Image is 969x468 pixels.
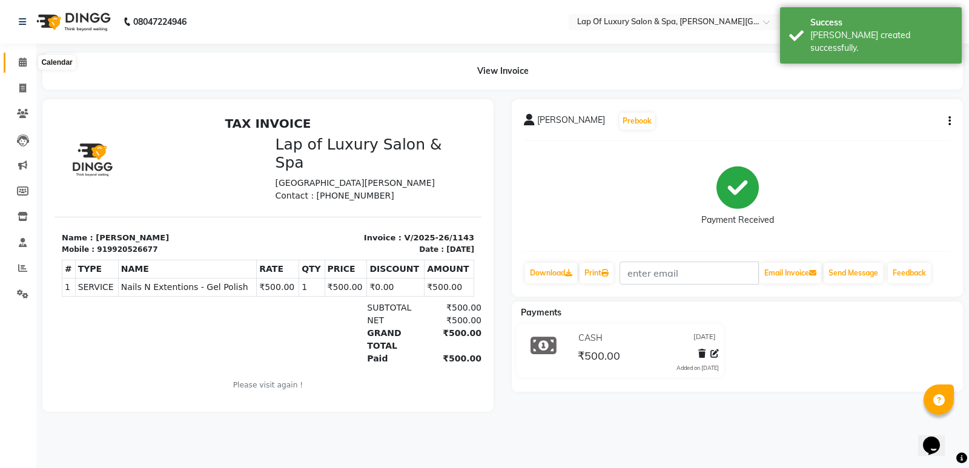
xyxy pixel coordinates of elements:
td: 1 [245,166,270,185]
div: Generated By : at [DATE] [7,284,420,295]
div: ₹500.00 [366,216,427,241]
h3: Lap of Luxury Salon & Spa [221,24,420,61]
span: Payments [521,307,561,318]
th: DISCOUNT [313,148,370,166]
div: Date : [365,133,389,143]
div: Bill created successfully. [810,29,953,54]
p: Invoice : V/2025-26/1143 [221,120,420,133]
th: # [8,148,21,166]
th: TYPE [21,148,64,166]
button: Send Message [824,263,883,283]
div: ₹500.00 [366,190,427,203]
span: [PERSON_NAME] [537,114,605,131]
div: Calendar [38,55,75,70]
th: PRICE [270,148,313,166]
div: Paid [305,241,366,254]
p: Please visit again ! [7,268,420,279]
button: Email Invoice [759,263,821,283]
div: Added on [DATE] [676,364,719,372]
div: Payment Received [701,214,774,226]
a: Feedback [888,263,931,283]
span: CASH [578,332,603,344]
h2: TAX INVOICE [7,5,420,19]
span: Nails N Extentions - Gel Polish [67,170,200,182]
div: Success [810,16,953,29]
td: ₹500.00 [270,166,313,185]
p: [GEOGRAPHIC_DATA][PERSON_NAME] [221,65,420,78]
div: SUBTOTAL [305,190,366,203]
button: Prebook [620,113,655,130]
td: 1 [8,166,21,185]
p: Contact : [PHONE_NUMBER] [221,78,420,91]
div: [DATE] [392,133,420,143]
th: QTY [245,148,270,166]
a: Download [525,263,577,283]
input: enter email [620,262,759,285]
th: RATE [202,148,245,166]
b: 08047224946 [133,5,187,39]
div: NET [305,203,366,216]
th: NAME [64,148,202,166]
iframe: chat widget [918,420,957,456]
div: View Invoice [42,53,963,90]
div: Mobile : [7,133,40,143]
span: [DATE] [693,332,716,344]
a: Print [580,263,613,283]
td: ₹500.00 [370,166,420,185]
td: SERVICE [21,166,64,185]
div: 919920526677 [42,133,103,143]
img: logo [31,5,114,39]
td: ₹500.00 [202,166,245,185]
th: AMOUNT [370,148,420,166]
span: ₹500.00 [578,349,620,366]
div: ₹500.00 [366,203,427,216]
div: GRAND TOTAL [305,216,366,241]
td: ₹0.00 [313,166,370,185]
div: ₹500.00 [366,241,427,254]
p: Name : [PERSON_NAME] [7,120,207,133]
